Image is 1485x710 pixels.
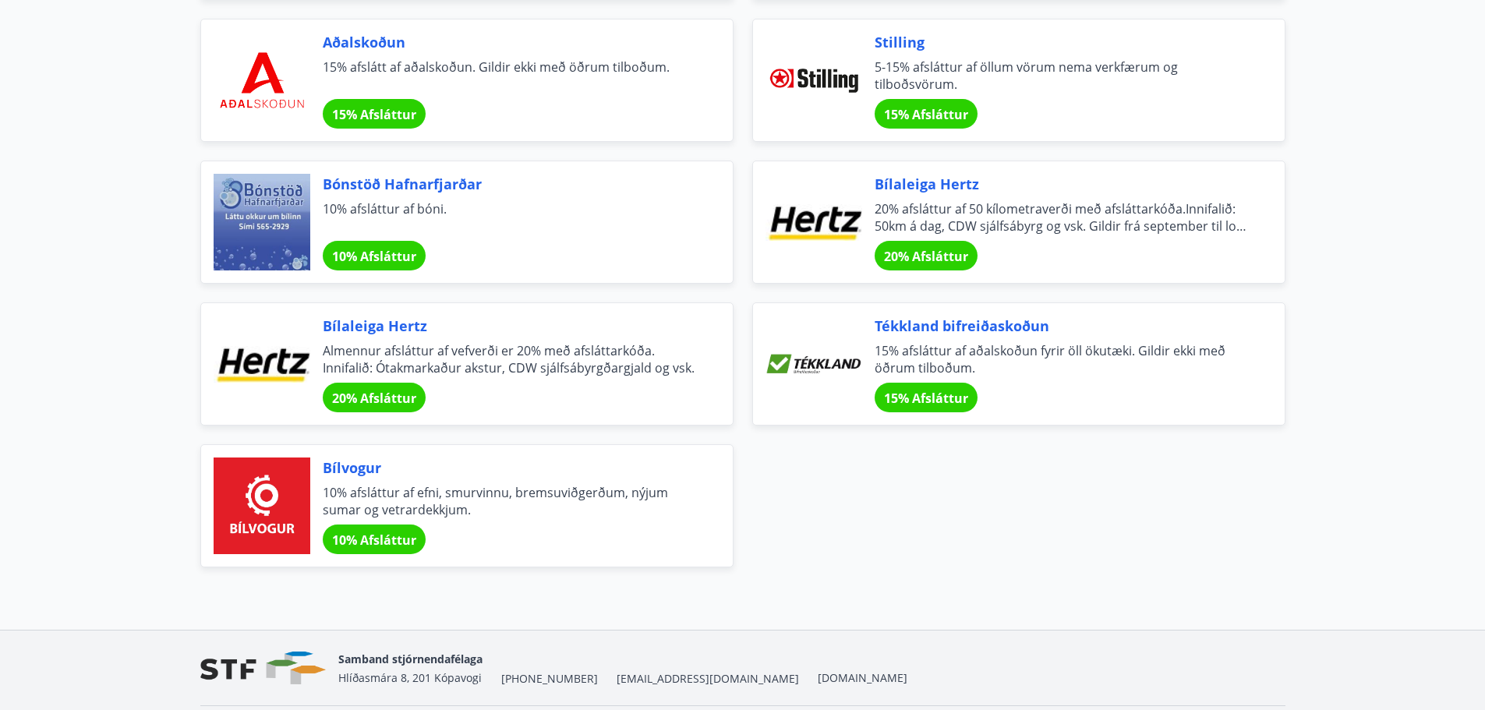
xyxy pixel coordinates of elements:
span: 15% Afsláttur [884,390,968,407]
span: [EMAIL_ADDRESS][DOMAIN_NAME] [617,671,799,687]
span: 15% afslátt af aðalskoðun. Gildir ekki með öðrum tilboðum. [323,58,695,93]
span: Bílaleiga Hertz [323,316,695,336]
img: vjCaq2fThgY3EUYqSgpjEiBg6WP39ov69hlhuPVN.png [200,652,326,685]
span: Hlíðasmára 8, 201 Kópavogi [338,670,482,685]
span: Aðalskoðun [323,32,695,52]
span: 15% afsláttur af aðalskoðun fyrir öll ökutæki. Gildir ekki með öðrum tilboðum. [875,342,1247,376]
span: 10% afsláttur af efni, smurvinnu, bremsuviðgerðum, nýjum sumar og vetrardekkjum. [323,484,695,518]
span: 10% Afsláttur [332,532,416,549]
span: 15% Afsláttur [884,106,968,123]
span: [PHONE_NUMBER] [501,671,598,687]
span: Bílaleiga Hertz [875,174,1247,194]
span: Stilling [875,32,1247,52]
span: 10% afsláttur af bóni. [323,200,695,235]
span: 20% Afsláttur [332,390,416,407]
span: 5-15% afsláttur af öllum vörum nema verkfærum og tilboðsvörum. [875,58,1247,93]
span: Bílvogur [323,457,695,478]
span: Samband stjórnendafélaga [338,652,483,666]
span: 20% afsláttur af 50 kílometraverði með afsláttarkóða.Innifalið: 50km á dag, CDW sjálfsábyrg og vs... [875,200,1247,235]
span: Bónstöð Hafnarfjarðar [323,174,695,194]
span: 20% Afsláttur [884,248,968,265]
span: Tékkland bifreiðaskoðun [875,316,1247,336]
span: 10% Afsláttur [332,248,416,265]
span: Almennur afsláttur af vefverði er 20% með afsláttarkóða. Innifalið: Ótakmarkaður akstur, CDW sjál... [323,342,695,376]
span: 15% Afsláttur [332,106,416,123]
a: [DOMAIN_NAME] [818,670,907,685]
